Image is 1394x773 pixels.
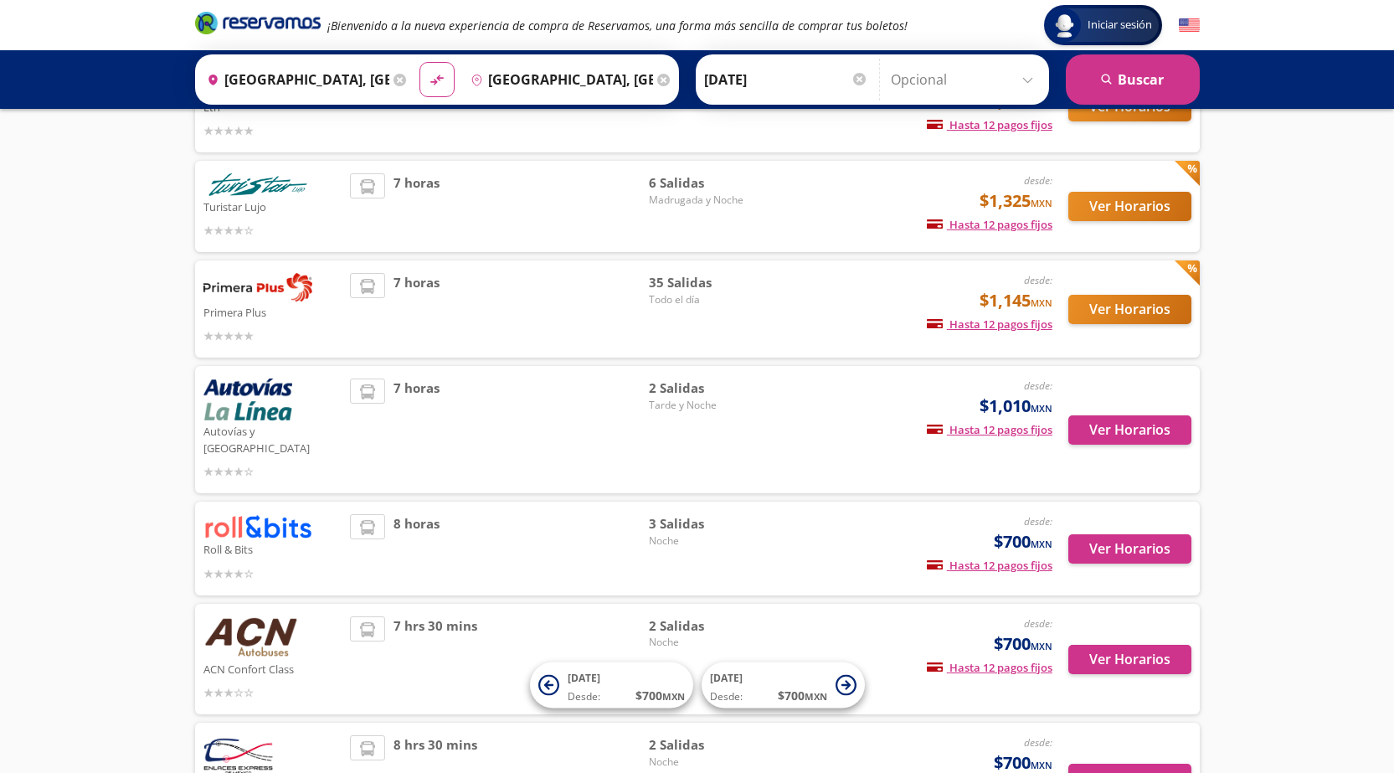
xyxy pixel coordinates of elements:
span: Hasta 12 pagos fijos [927,217,1052,232]
span: Todo el día [649,292,766,307]
span: [DATE] [710,671,743,685]
span: 2 Salidas [649,616,766,636]
span: 3 Salidas [649,514,766,533]
small: MXN [1031,538,1052,550]
a: Brand Logo [195,10,321,40]
span: Iniciar sesión [1081,17,1159,33]
span: $700 [994,529,1052,554]
span: Hasta 12 pagos fijos [927,117,1052,132]
small: MXN [805,690,827,703]
em: desde: [1024,514,1052,528]
img: ACN Confort Class [203,616,299,658]
input: Buscar Origen [200,59,389,100]
p: Primera Plus [203,301,342,322]
img: Autovías y La Línea [203,379,292,420]
p: Roll & Bits [203,539,342,559]
span: Desde: [568,689,600,704]
button: Ver Horarios [1068,645,1191,674]
small: MXN [662,690,685,703]
span: Noche [649,533,766,549]
img: Turistar Lujo [203,173,312,196]
span: $1,145 [980,288,1052,313]
em: ¡Bienvenido a la nueva experiencia de compra de Reservamos, una forma más sencilla de comprar tus... [327,18,908,33]
button: Ver Horarios [1068,295,1191,324]
small: MXN [1031,197,1052,209]
em: desde: [1024,616,1052,631]
button: Buscar [1066,54,1200,105]
em: desde: [1024,735,1052,750]
p: Autovías y [GEOGRAPHIC_DATA] [203,420,342,456]
input: Elegir Fecha [704,59,868,100]
span: [DATE] [568,671,600,685]
p: ACN Confort Class [203,658,342,678]
span: $ 700 [778,687,827,704]
button: Ver Horarios [1068,534,1191,564]
small: MXN [1031,296,1052,309]
small: MXN [1031,759,1052,771]
span: 2 Salidas [649,735,766,755]
span: 2 Salidas [649,379,766,398]
img: Primera Plus [203,273,312,301]
img: Roll & Bits [203,514,312,539]
button: [DATE]Desde:$700MXN [530,662,693,709]
span: Hasta 12 pagos fijos [927,422,1052,437]
small: MXN [1031,640,1052,652]
input: Buscar Destino [464,59,653,100]
em: desde: [1024,173,1052,188]
span: $ 700 [635,687,685,704]
span: $700 [994,631,1052,657]
span: 6 Salidas [649,173,766,193]
span: Hasta 12 pagos fijos [927,558,1052,573]
span: 7 hrs 30 mins [394,616,477,703]
button: [DATE]Desde:$700MXN [702,662,865,709]
button: English [1179,15,1200,36]
span: Hasta 12 pagos fijos [927,660,1052,675]
span: Desde: [710,689,743,704]
em: desde: [1024,273,1052,287]
span: Madrugada y Noche [649,193,766,208]
span: 8 horas [394,514,440,582]
small: MXN [1031,402,1052,415]
span: 7 horas [394,379,440,481]
span: $1,010 [980,394,1052,419]
input: Opcional [891,59,1041,100]
button: Ver Horarios [1068,192,1191,221]
button: Ver Horarios [1068,415,1191,445]
span: Noche [649,635,766,650]
span: $1,325 [980,188,1052,214]
em: desde: [1024,379,1052,393]
span: 35 Salidas [649,273,766,292]
i: Brand Logo [195,10,321,35]
span: 7 horas [394,173,440,240]
p: Turistar Lujo [203,196,342,216]
span: Noche [649,755,766,770]
span: 7 horas [394,273,440,345]
span: Tarde y Noche [649,398,766,413]
span: Hasta 12 pagos fijos [927,317,1052,332]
